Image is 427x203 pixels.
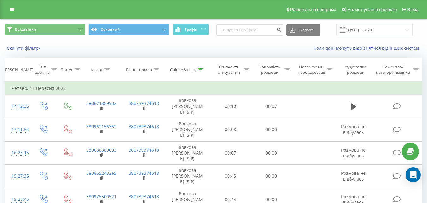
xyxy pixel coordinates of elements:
td: 00:00 [251,141,292,165]
div: 16:25:15 [11,147,25,159]
button: Основний [88,24,169,35]
td: 00:00 [251,165,292,188]
button: Всі дзвінки [5,24,85,35]
div: [PERSON_NAME] [1,67,33,73]
td: Четвер, 11 Вересня 2025 [5,82,422,95]
a: 380739374618 [129,124,159,130]
button: Графік [173,24,209,35]
td: Вовкова [PERSON_NAME] (SIP) [165,165,210,188]
a: 380962156352 [86,124,117,130]
td: Вовкова [PERSON_NAME] (SIP) [165,118,210,141]
a: 380739374618 [129,147,159,153]
td: 00:08 [210,118,251,141]
span: Вихід [407,7,418,12]
td: 00:45 [210,165,251,188]
div: Співробітник [170,67,196,73]
div: Бізнес номер [126,67,152,73]
button: Експорт [286,24,320,36]
div: Клієнт [91,67,103,73]
div: Коментар/категорія дзвінка [375,64,412,75]
button: Скинути фільтри [5,45,44,51]
span: Реферальна програма [290,7,337,12]
td: Вовкова [PERSON_NAME] (SIP) [165,95,210,118]
td: 00:10 [210,95,251,118]
span: Розмова не відбулась [341,147,366,159]
span: Налаштування профілю [347,7,397,12]
span: Розмова не відбулась [341,124,366,135]
div: 17:11:54 [11,124,25,136]
div: Тривалість розмови [257,64,283,75]
a: 380688880093 [86,147,117,153]
a: Коли дані можуть відрізнятися вiд інших систем [314,45,422,51]
a: 380739374618 [129,100,159,106]
div: Тип дзвінка [35,64,50,75]
td: 00:07 [251,95,292,118]
td: Вовкова [PERSON_NAME] (SIP) [165,141,210,165]
td: 00:00 [251,118,292,141]
a: 380739374618 [129,193,159,200]
a: 380671889932 [86,100,117,106]
div: Open Intercom Messenger [406,167,421,182]
div: Назва схеми переадресації [297,64,325,75]
span: Графік [185,27,197,32]
div: 15:27:35 [11,170,25,182]
span: Розмова не відбулась [341,170,366,182]
td: 00:07 [210,141,251,165]
div: Аудіозапис розмови [340,64,372,75]
div: Статус [60,67,73,73]
div: 17:12:36 [11,100,25,112]
a: 380665240265 [86,170,117,176]
span: Всі дзвінки [15,27,36,32]
a: 380975500521 [86,193,117,200]
div: Тривалість очікування [216,64,242,75]
input: Пошук за номером [216,24,283,36]
a: 380739374618 [129,170,159,176]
